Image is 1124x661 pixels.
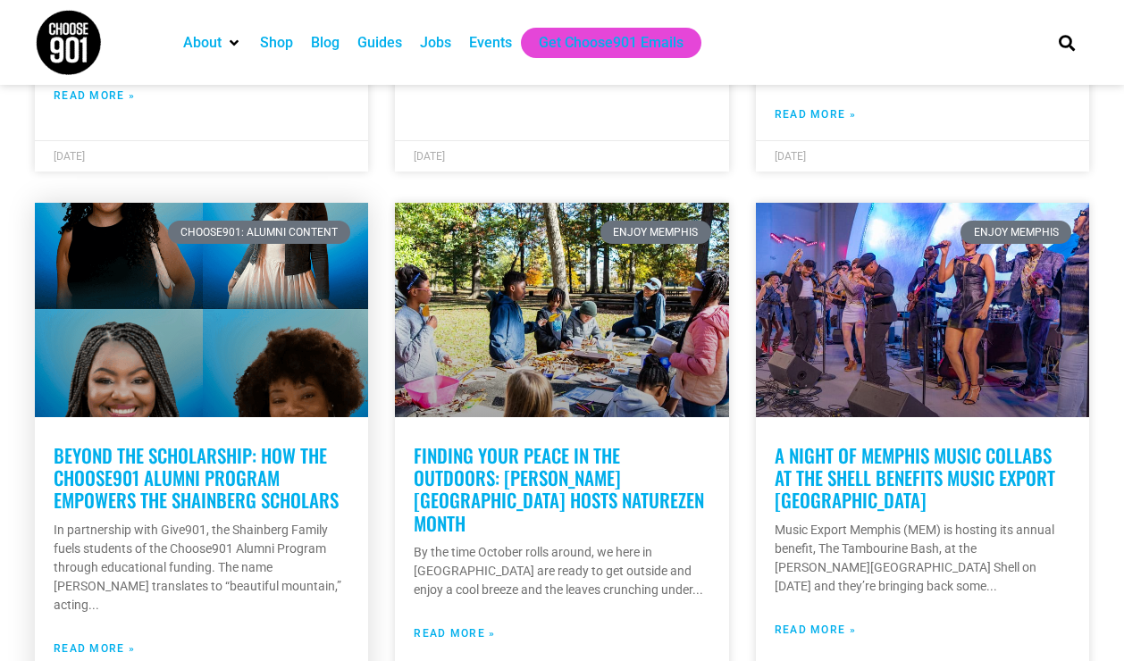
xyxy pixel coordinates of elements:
a: Get Choose901 Emails [539,32,684,54]
a: Events [469,32,512,54]
p: Music Export Memphis (MEM) is hosting its annual benefit, The Tambourine Bash, at the [PERSON_NAM... [775,521,1070,596]
div: Search [1053,28,1082,57]
a: Shop [260,32,293,54]
a: Shainberg Scholars Featured [35,203,368,417]
a: Blog [311,32,340,54]
a: A night of Memphis music collabs at The Shell benefits Music Export [GEOGRAPHIC_DATA] [775,441,1055,514]
a: Beyond the Scholarship: How the Choose901 Alumni Program empowers the Shainberg Scholars [54,441,339,514]
a: Read more about A night of Memphis music collabs at The Shell benefits Music Export Memphis [775,622,856,638]
a: Jobs [420,32,451,54]
a: Read more about Playhouse on the Square Reveals Six Finalists for 2025 NewWorks Playwriting Compe... [775,106,856,122]
p: In partnership with Give901, the Shainberg Family fuels students of the Choose901 Alumni Program ... [54,521,349,615]
a: About [183,32,222,54]
span: [DATE] [414,150,445,163]
a: Guides [357,32,402,54]
div: Enjoy Memphis [600,221,711,244]
div: Choose901: Alumni Content [168,221,351,244]
p: By the time October rolls around, we here in [GEOGRAPHIC_DATA] are ready to get outside and enjoy... [414,543,709,599]
div: About [174,28,251,58]
a: Read more about Beyond the Scholarship: How the Choose901 Alumni Program empowers the Shainberg S... [54,640,135,657]
a: Read more about From waste to worth: How Project Green Fork rescued 250,000 pounds of food for Me... [54,88,135,104]
a: Finding your peace in the outdoors: [PERSON_NAME][GEOGRAPHIC_DATA] hosts NatureZen Month [414,441,704,537]
a: Read more about Finding your peace in the outdoors: Overton Park hosts NatureZen Month [414,625,495,641]
span: [DATE] [775,150,806,163]
div: Enjoy Memphis [960,221,1071,244]
span: [DATE] [54,150,85,163]
nav: Main nav [174,28,1028,58]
